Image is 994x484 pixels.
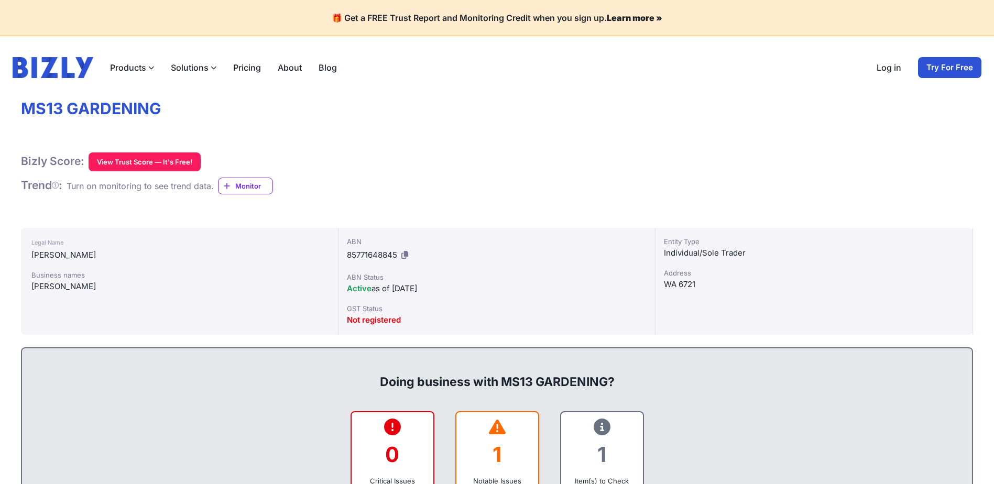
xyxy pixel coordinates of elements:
div: 1 [465,433,530,476]
div: Legal Name [31,236,327,249]
div: [PERSON_NAME] [31,280,327,293]
a: Log in [877,61,901,74]
h4: 🎁 Get a FREE Trust Report and Monitoring Credit when you sign up. [13,13,981,23]
a: About [278,61,302,74]
div: as of [DATE] [347,282,647,295]
button: Products [110,61,154,74]
div: [PERSON_NAME] [31,249,327,261]
div: Address [664,268,964,278]
div: Individual/Sole Trader [664,247,964,259]
span: Not registered [347,315,401,325]
div: GST Status [347,303,647,314]
div: Turn on monitoring to see trend data. [67,180,214,192]
a: Pricing [233,61,261,74]
div: 1 [570,433,635,476]
div: ABN Status [347,272,647,282]
div: Business names [31,270,327,280]
div: WA 6721 [664,278,964,291]
div: Doing business with MS13 GARDENING? [32,357,962,390]
a: Learn more » [607,13,662,23]
div: 0 [360,433,425,476]
button: Solutions [171,61,216,74]
span: Active [347,283,372,293]
a: Monitor [218,178,273,194]
button: View Trust Score — It's Free! [89,152,201,171]
span: Monitor [235,181,272,191]
span: 85771648845 [347,250,397,260]
a: Try For Free [918,57,981,78]
div: Entity Type [664,236,964,247]
a: Blog [319,61,337,74]
h1: MS13 GARDENING [21,99,973,119]
h1: Trend : [21,179,62,192]
h1: Bizly Score: [21,155,84,168]
div: ABN [347,236,647,247]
